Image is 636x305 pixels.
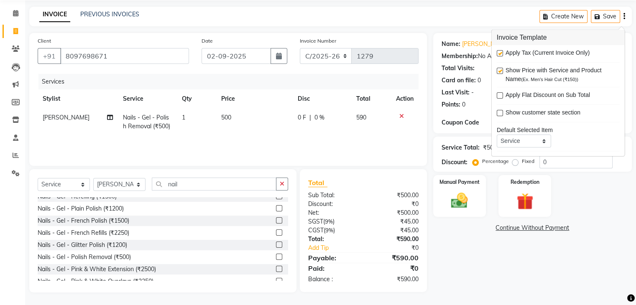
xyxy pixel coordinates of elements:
div: Sub Total: [302,191,363,200]
th: Qty [177,89,216,108]
span: 9% [325,218,333,225]
span: SGST [308,218,323,225]
div: Nails - Gel - Polish Removal (₹500) [38,253,131,262]
div: ₹500.00 [483,143,505,152]
div: ( ) [302,226,363,235]
div: ₹0 [363,263,425,273]
div: ₹500.00 [363,208,425,217]
div: Net: [302,208,363,217]
span: [PERSON_NAME] [43,114,89,121]
label: Redemption [511,178,539,186]
th: Action [391,89,419,108]
div: Total: [302,235,363,244]
label: Percentage [482,158,509,165]
span: Total [308,178,327,187]
span: 590 [356,114,366,121]
div: Card on file: [442,76,476,85]
span: 0 % [314,113,324,122]
label: Client [38,37,51,45]
button: Save [591,10,620,23]
div: Total Visits: [442,64,475,73]
span: 500 [221,114,231,121]
th: Total [351,89,391,108]
span: (Ex. Men's Hair Cut (₹150)) [521,77,578,82]
div: ₹45.00 [363,217,425,226]
span: Show customer state section [506,108,580,119]
div: Payable: [302,253,363,263]
div: Name: [442,40,460,48]
div: ₹0 [373,244,424,252]
div: Points: [442,100,460,109]
div: 0 [478,76,481,85]
label: Invoice Number [300,37,336,45]
span: Apply Tax (Current Invoice Only) [506,48,590,59]
img: _gift.svg [511,191,539,212]
input: Search by Name/Mobile/Email/Code [60,48,189,64]
div: ₹500.00 [363,191,425,200]
a: [PERSON_NAME] [462,40,509,48]
span: 0 F [298,113,306,122]
input: Search or Scan [152,178,276,191]
th: Price [216,89,293,108]
div: Balance : [302,275,363,284]
label: Fixed [522,158,534,165]
div: Nails - Gel - Glitter Polish (₹1200) [38,241,127,249]
div: Discount: [442,158,467,167]
span: CGST [308,226,324,234]
span: 1 [182,114,185,121]
div: - [471,88,474,97]
div: ₹45.00 [363,226,425,235]
a: Continue Without Payment [435,224,630,232]
a: PREVIOUS INVOICES [80,10,139,18]
div: Nails - Gel - French Polish (₹1500) [38,216,129,225]
div: ₹590.00 [363,275,425,284]
label: Manual Payment [439,178,480,186]
div: Coupon Code [442,118,502,127]
div: 0 [462,100,465,109]
div: Paid: [302,263,363,273]
div: Nails - Gel - French Rells (₹2250) [38,229,129,237]
div: ( ) [302,217,363,226]
th: Disc [293,89,351,108]
th: Stylist [38,89,118,108]
div: Default Selected Item [497,126,620,135]
span: 9% [325,227,333,234]
div: ₹0 [363,200,425,208]
span: Show Price with Service and Product Name [506,66,613,84]
div: Discount: [302,200,363,208]
div: Membership: [442,52,478,61]
div: No Active Membership [442,52,623,61]
div: Nails - Gel - Pink & White Extension (₹2500) [38,265,156,274]
div: Services [38,74,425,89]
span: | [309,113,311,122]
div: ₹590.00 [363,235,425,244]
img: _cash.svg [446,191,473,210]
span: Nails - Gel - Polish Removal (₹500) [123,114,170,130]
div: Nails - Gel - Pink & White Overlays (₹2250) [38,277,153,286]
label: Date [202,37,213,45]
a: INVOICE [39,7,70,22]
h3: Invoice Template [492,30,625,45]
div: Nails - Gel - Plain Polish (₹1200) [38,204,124,213]
a: Add Tip [302,244,373,252]
button: +91 [38,48,61,64]
div: Service Total: [442,143,480,152]
th: Service [118,89,177,108]
div: ₹590.00 [363,253,425,263]
span: Apply Flat Discount on Sub Total [506,91,590,101]
button: Create New [539,10,587,23]
div: Last Visit: [442,88,470,97]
